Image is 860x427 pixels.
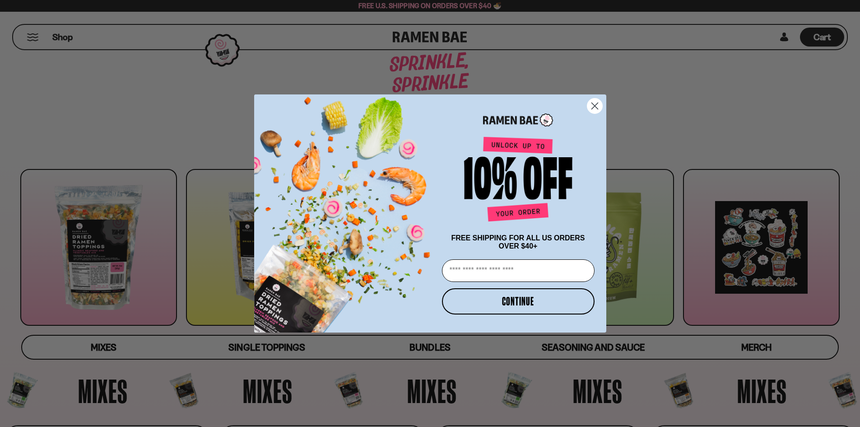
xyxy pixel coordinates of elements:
[254,87,438,333] img: ce7035ce-2e49-461c-ae4b-8ade7372f32c.png
[451,234,585,250] span: FREE SHIPPING FOR ALL US ORDERS OVER $40+
[462,136,575,225] img: Unlock up to 10% off
[442,288,595,314] button: CONTINUE
[483,113,553,127] img: Ramen Bae Logo
[587,98,603,114] button: Close dialog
